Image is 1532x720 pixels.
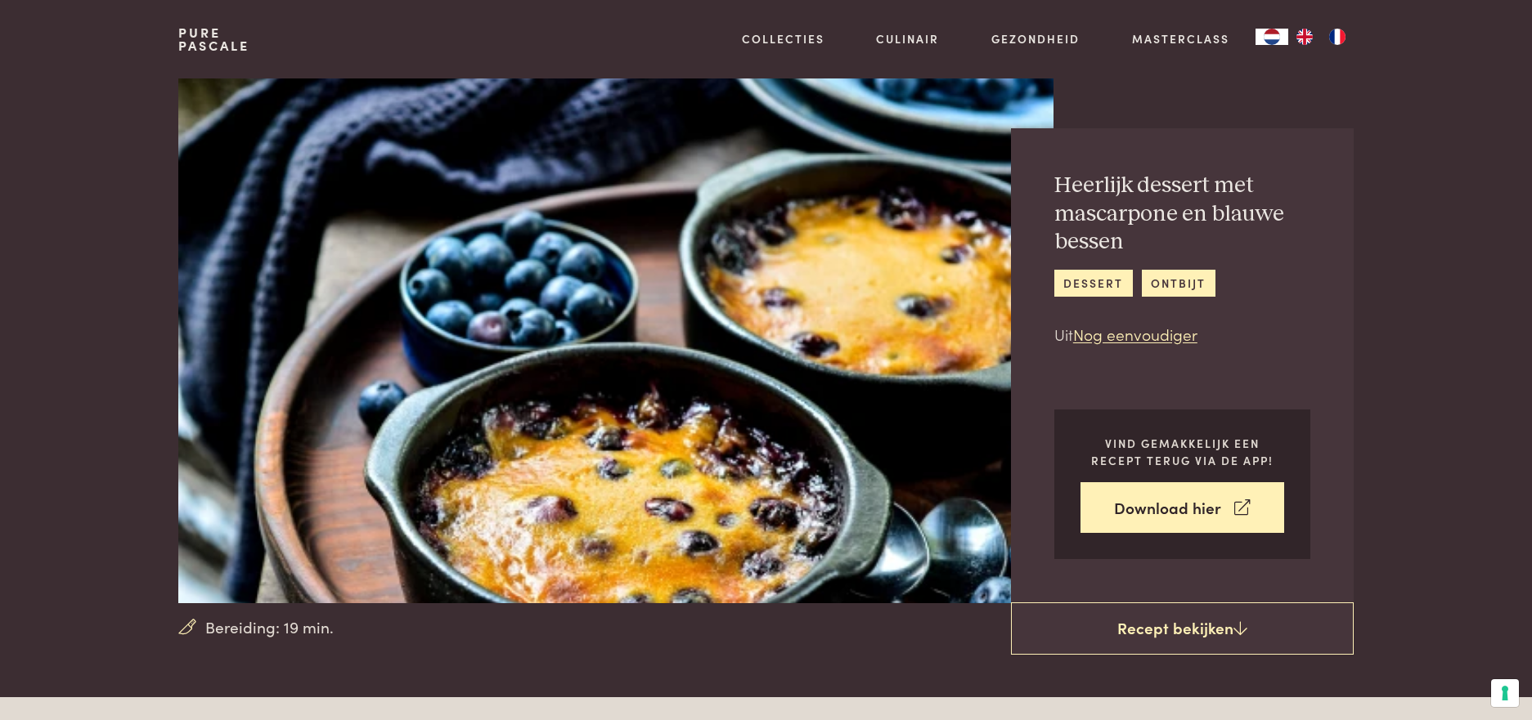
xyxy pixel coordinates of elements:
a: Nog eenvoudiger [1073,323,1197,345]
a: Recept bekijken [1011,602,1354,655]
a: FR [1321,29,1354,45]
h2: Heerlijk dessert met mascarpone en blauwe bessen [1054,172,1310,257]
span: Bereiding: 19 min. [205,615,334,639]
a: PurePascale [178,26,249,52]
a: dessert [1054,270,1133,297]
p: Uit [1054,323,1310,347]
a: ontbijt [1142,270,1215,297]
div: Language [1256,29,1288,45]
p: Vind gemakkelijk een recept terug via de app! [1080,435,1284,468]
ul: Language list [1288,29,1354,45]
a: Collecties [742,30,824,47]
a: Download hier [1080,482,1284,534]
img: Heerlijk dessert met mascarpone en blauwe bessen [178,78,1053,603]
a: Gezondheid [991,30,1080,47]
a: Culinair [876,30,939,47]
a: NL [1256,29,1288,45]
aside: Language selected: Nederlands [1256,29,1354,45]
a: Masterclass [1132,30,1229,47]
a: EN [1288,29,1321,45]
button: Uw voorkeuren voor toestemming voor trackingtechnologieën [1491,679,1519,707]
